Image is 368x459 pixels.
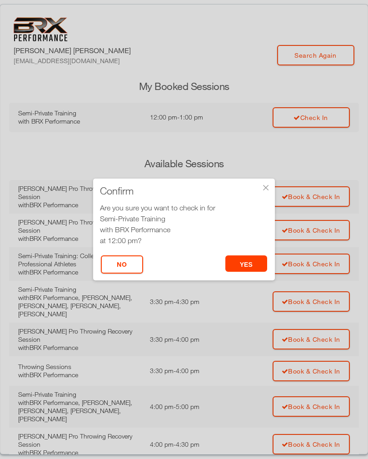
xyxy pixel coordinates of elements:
button: yes [225,255,268,272]
div: × [261,183,270,192]
div: with BRX Performance [100,224,268,235]
span: Confirm [100,186,134,195]
button: No [101,255,143,274]
div: Semi-Private Training [100,213,268,224]
div: Are you sure you want to check in for at 12:00 pm? [100,202,268,246]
